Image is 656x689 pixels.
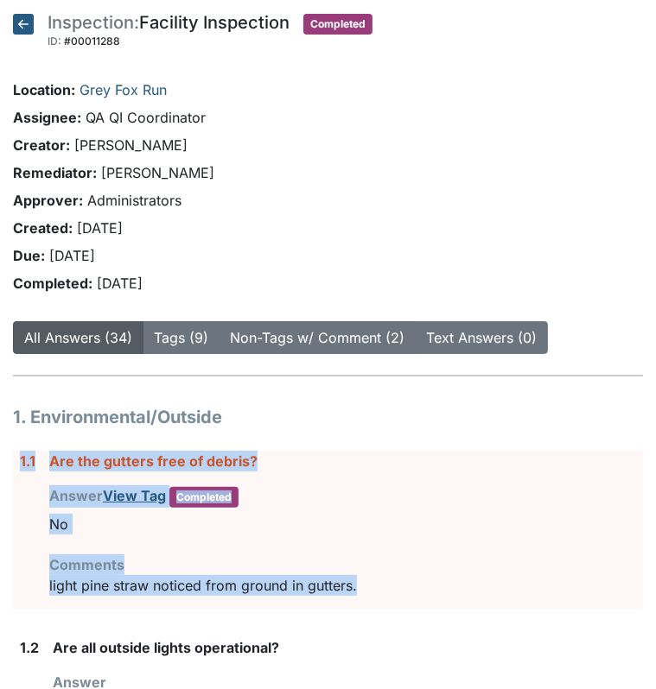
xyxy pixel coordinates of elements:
[64,35,120,47] span: #00011288
[415,321,548,354] button: Text Answers (0)
[13,109,81,126] strong: Assignee:
[86,109,206,126] span: QA QI Coordinator
[77,219,123,237] span: [DATE]
[49,508,643,540] div: No
[87,192,182,209] span: Administrators
[20,451,35,471] label: 1.1
[48,35,61,47] span: ID:
[80,81,167,98] a: Grey Fox Run
[169,487,239,508] span: Completed
[143,321,220,354] button: Tags (9)
[13,321,143,354] button: All Answers (34)
[49,487,239,504] strong: Answer
[49,451,258,471] label: Are the gutters free of debris?
[74,136,188,154] span: [PERSON_NAME]
[48,12,139,33] span: Inspection:
[154,329,208,346] a: Tags (9)
[20,637,39,658] label: 1.2
[48,14,290,52] div: Facility Inspection
[49,247,95,264] span: [DATE]
[103,487,166,504] a: View Tag
[101,164,214,181] span: [PERSON_NAME]
[24,329,132,346] a: All Answers (34)
[97,275,143,292] span: [DATE]
[13,136,70,154] strong: Creator:
[426,329,537,346] a: Text Answers (0)
[219,321,416,354] button: Non-Tags w/ Comment (2)
[13,404,643,430] h1: 1. Environmental/Outside
[303,14,373,35] span: Completed
[13,219,73,237] strong: Created:
[49,554,124,575] label: Comments
[230,329,404,346] a: Non-Tags w/ Comment (2)
[13,275,92,292] strong: Completed:
[13,164,97,181] strong: Remediator:
[13,247,45,264] strong: Due:
[53,637,279,658] label: Are all outside lights operational?
[13,192,83,209] strong: Approver:
[49,575,643,596] p: light pine straw noticed from ground in gutters.
[13,81,75,98] strong: Location:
